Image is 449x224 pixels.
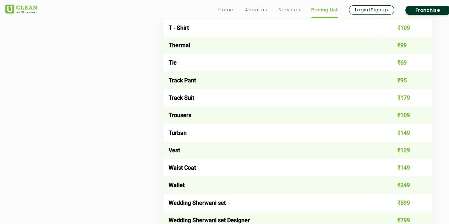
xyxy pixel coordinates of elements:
td: ₹149 [379,124,433,141]
td: ₹249 [379,176,433,194]
td: Wedding Sherwani set [163,194,379,212]
td: Turban [163,124,379,141]
td: ₹179 [379,89,433,106]
td: Track Suit [163,89,379,106]
a: About us [245,6,267,14]
a: Services [278,6,300,14]
td: ₹149 [379,159,433,176]
td: T - Shirt [163,19,379,36]
td: Thermal [163,37,379,54]
td: ₹99 [379,37,433,54]
img: UClean Laundry and Dry Cleaning [5,5,37,13]
td: ₹129 [379,142,433,159]
a: Home [218,6,234,14]
td: Wallet [163,176,379,194]
td: ₹69 [379,54,433,71]
td: Waist Coat [163,159,379,176]
td: ₹109 [379,19,433,36]
td: ₹109 [379,106,433,124]
td: Vest [163,142,379,159]
a: Login/Signup [349,5,394,15]
td: Track Pant [163,71,379,89]
td: ₹599 [379,194,433,212]
td: Trousers [163,106,379,124]
a: Pricing List [311,6,338,14]
td: ₹95 [379,71,433,89]
td: Tie [163,54,379,71]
